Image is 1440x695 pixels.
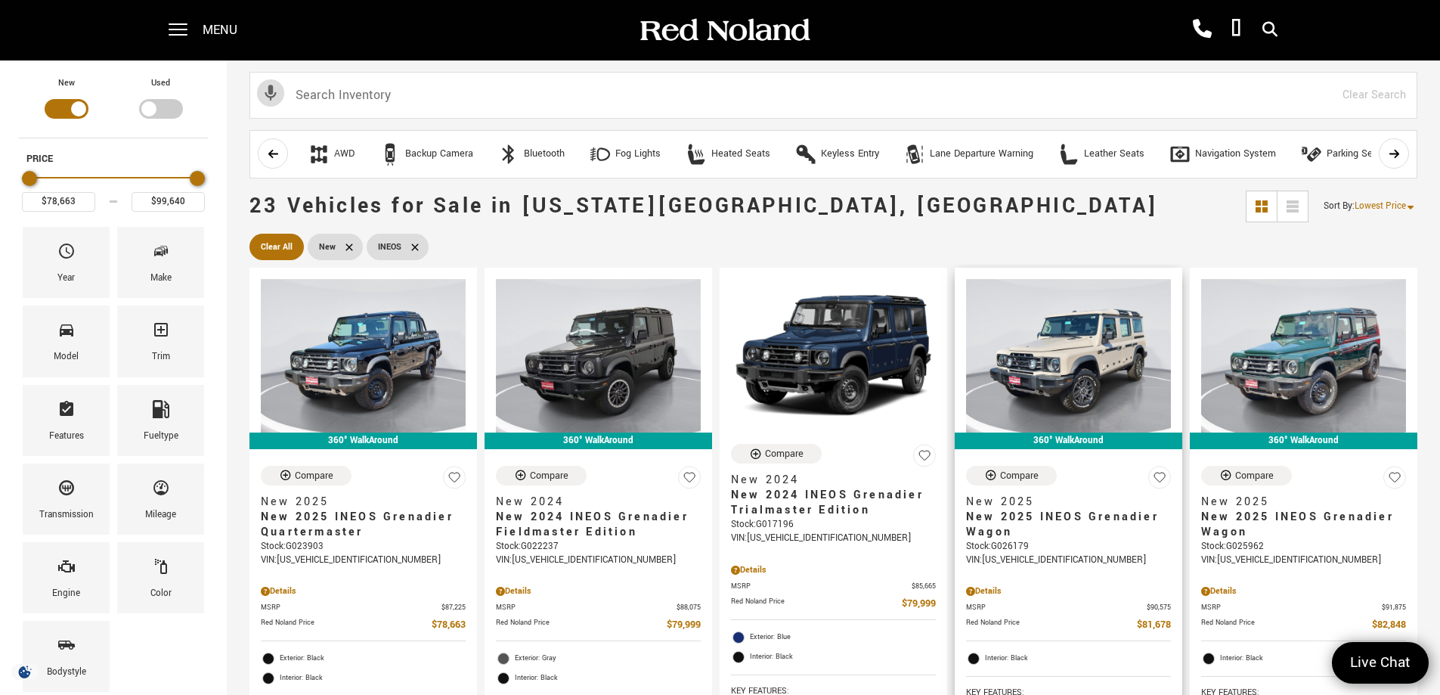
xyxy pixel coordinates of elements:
div: Fog Lights [589,143,612,166]
div: Pricing Details - New 2025 INEOS Grenadier Wagon With Navigation & 4WD [1201,585,1406,598]
div: Keyless Entry [794,143,817,166]
div: Keyless Entry [821,147,879,161]
span: $85,665 [912,581,936,592]
span: $87,225 [441,602,466,613]
button: Keyless EntryKeyless Entry [786,138,887,170]
span: Trim [152,317,170,349]
div: Backup Camera [405,147,473,161]
div: Compare [765,447,804,461]
div: Stock : G023903 [261,540,466,554]
div: Pricing Details - New 2025 INEOS Grenadier Wagon With Navigation & 4WD [966,585,1171,598]
span: Interior: Black [985,651,1171,666]
span: Mileage [152,475,170,507]
div: Stock : G025962 [1201,540,1406,554]
span: New 2024 INEOS Grenadier Fieldmaster Edition [496,510,689,540]
div: MakeMake [117,227,204,298]
a: Red Noland Price $81,678 [966,617,1171,633]
div: Heated Seats [685,143,708,166]
span: $79,999 [902,596,936,612]
span: Exterior: Black [280,651,466,666]
button: Compare Vehicle [496,466,587,486]
input: Minimum [22,192,95,212]
div: YearYear [23,227,110,298]
span: MSRP [1201,602,1382,613]
a: Red Noland Price $78,663 [261,617,466,633]
span: Bodystyle [57,632,76,664]
span: $82,848 [1372,617,1406,633]
span: Make [152,238,170,270]
div: Navigation System [1195,147,1276,161]
span: MSRP [496,602,677,613]
span: New 2024 [731,473,924,488]
div: BodystyleBodystyle [23,621,110,692]
label: Used [151,76,170,91]
span: Color [152,554,170,585]
button: Save Vehicle [1383,466,1406,495]
span: Live Chat [1342,653,1418,673]
div: Trim [152,349,170,365]
span: New 2024 INEOS Grenadier Trialmaster Edition [731,488,924,518]
span: Exterior: Blue [750,630,936,645]
label: New [58,76,75,91]
span: $90,575 [1147,602,1171,613]
div: TransmissionTransmission [23,464,110,535]
button: Compare Vehicle [731,444,822,464]
a: New 2025New 2025 INEOS Grenadier Quartermaster [261,495,466,540]
span: Clear All [261,237,293,256]
span: MSRP [261,602,441,613]
span: Sort By : [1324,200,1355,213]
button: Compare Vehicle [261,466,351,486]
a: Red Noland Price $82,848 [1201,617,1406,633]
div: Model [54,349,79,365]
div: Fog Lights [615,147,661,161]
div: Maximum Price [190,171,205,186]
span: New 2025 INEOS Grenadier Wagon [1201,510,1395,540]
div: ModelModel [23,306,110,377]
a: MSRP $88,075 [496,602,701,613]
section: Click to Open Cookie Consent Modal [8,664,42,680]
button: Save Vehicle [1148,466,1171,495]
button: BluetoothBluetooth [489,138,573,170]
div: Stock : G017196 [731,518,936,532]
a: Red Noland Price $79,999 [496,617,701,633]
div: Pricing Details - New 2024 INEOS Grenadier Fieldmaster Edition With Navigation & 4WD [496,585,701,598]
a: New 2024New 2024 INEOS Grenadier Fieldmaster Edition [496,495,701,540]
div: VIN: [US_VEHICLE_IDENTIFICATION_NUMBER] [496,554,701,567]
span: Year [57,238,76,270]
div: Compare [1235,469,1274,482]
div: Heated Seats [711,147,770,161]
span: Transmission [57,475,76,507]
img: 2024 INEOS Grenadier Trialmaster Edition [731,279,936,433]
div: Fueltype [144,428,178,445]
span: $91,875 [1382,602,1406,613]
a: New 2025New 2025 INEOS Grenadier Wagon [966,495,1171,540]
a: Live Chat [1332,642,1429,684]
div: Parking Sensors / Assist [1327,147,1434,161]
span: MSRP [731,581,912,592]
img: 2025 INEOS Grenadier Quartermaster [261,279,466,433]
span: Engine [57,554,76,585]
span: $88,075 [677,602,701,613]
div: TrimTrim [117,306,204,377]
img: Opt-Out Icon [8,664,42,680]
div: Lane Departure Warning [903,143,926,166]
div: EngineEngine [23,542,110,613]
div: Pricing Details - New 2024 INEOS Grenadier Trialmaster Edition With Navigation & 4WD [731,563,936,577]
span: $78,663 [432,617,466,633]
span: Red Noland Price [261,617,432,633]
div: AWD [334,147,355,161]
img: 2025 INEOS Grenadier Wagon [1201,279,1406,433]
a: MSRP $87,225 [261,602,466,613]
span: 23 Vehicles for Sale in [US_STATE][GEOGRAPHIC_DATA], [GEOGRAPHIC_DATA] [249,191,1158,221]
div: Leather Seats [1084,147,1144,161]
svg: Click to toggle on voice search [257,79,284,107]
div: 360° WalkAround [955,433,1182,449]
span: Model [57,317,76,349]
div: Compare [530,469,568,482]
div: Bodystyle [47,664,86,681]
div: VIN: [US_VEHICLE_IDENTIFICATION_NUMBER] [261,554,466,567]
button: Save Vehicle [678,466,701,495]
button: Fog LightsFog Lights [581,138,669,170]
a: New 2025New 2025 INEOS Grenadier Wagon [1201,495,1406,540]
span: New 2025 [966,495,1160,510]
